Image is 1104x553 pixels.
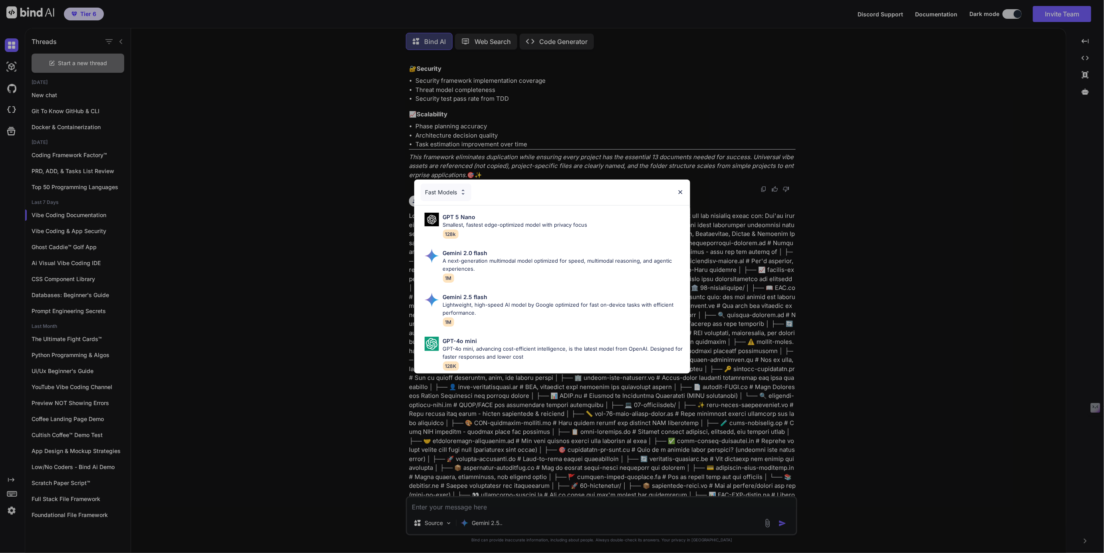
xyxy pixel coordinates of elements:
[443,345,684,361] p: GPT-4o mini, advancing cost-efficient intelligence, is the latest model from OpenAI. Designed for...
[443,249,488,257] p: Gemini 2.0 flash
[443,230,459,239] span: 128k
[443,221,588,229] p: Smallest, fastest edge-optimized model with privacy focus
[425,249,439,263] img: Pick Models
[460,189,467,196] img: Pick Models
[443,301,684,317] p: Lightweight, high-speed AI model by Google optimized for fast on-device tasks with efficient perf...
[443,317,454,327] span: 1M
[425,213,439,227] img: Pick Models
[443,257,684,273] p: A next-generation multimodal model optimized for speed, multimodal reasoning, and agentic experie...
[677,189,684,196] img: close
[425,293,439,307] img: Pick Models
[443,361,459,371] span: 128K
[421,184,471,201] div: Fast Models
[443,293,488,301] p: Gemini 2.5 flash
[443,213,476,221] p: GPT 5 Nano
[443,274,454,283] span: 1M
[443,337,477,345] p: GPT-4o mini
[425,337,439,351] img: Pick Models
